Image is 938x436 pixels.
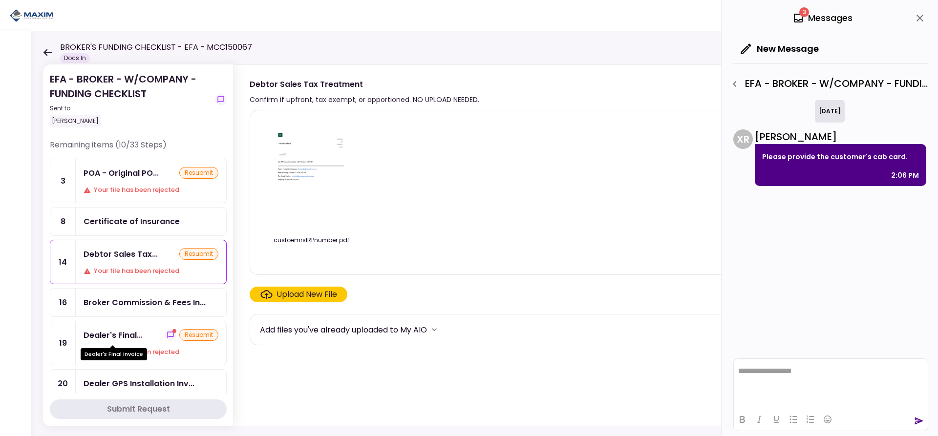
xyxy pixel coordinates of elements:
button: close [912,10,928,26]
a: 8Certificate of Insurance [50,207,227,236]
div: [PERSON_NAME] [755,129,926,144]
div: resubmit [179,329,218,341]
button: Italic [751,413,767,426]
button: Underline [768,413,785,426]
div: Dealer's Final Invoice [84,329,143,341]
a: 14Debtor Sales Tax TreatmentresubmitYour file has been rejected [50,240,227,284]
a: 19Dealer's Final Invoiceshow-messagesresubmitYour file has been rejected [50,321,227,365]
div: 8 [50,208,76,235]
div: Upload New File [277,289,337,300]
button: send [914,416,924,426]
button: show-messages [165,329,176,341]
span: 3 [799,7,809,17]
div: [DATE] [815,100,845,123]
div: Sent to: [50,104,211,113]
div: Certificate of Insurance [84,215,180,228]
button: more [427,322,442,337]
a: 3POA - Original POA (not CA or GA) (Received in house)resubmitYour file has been rejected [50,159,227,203]
div: Dealer GPS Installation Invoice [84,377,194,390]
div: Debtor Sales Tax Treatment [84,248,158,260]
button: show-messages [215,94,227,105]
div: [PERSON_NAME] [50,115,101,127]
div: resubmit [179,167,218,179]
div: Broker Commission & Fees Invoice [84,296,206,309]
div: 14 [50,240,76,284]
div: 2:06 PM [891,169,919,181]
p: Please provide the customer's cab card. [762,151,919,163]
img: Partner icon [10,8,54,23]
a: 20Dealer GPS Installation Invoice [50,369,227,398]
span: Click here to upload the required document [250,287,347,302]
iframe: Rich Text Area [734,359,928,408]
div: Your file has been rejected [84,185,218,195]
div: Debtor Sales Tax TreatmentConfirm if upfront, tax exempt, or apportioned. NO UPLOAD NEEDED.resubm... [234,64,918,426]
div: X R [733,129,753,149]
div: 20 [50,370,76,397]
button: Bullet list [785,413,802,426]
h1: BROKER'S FUNDING CHECKLIST - EFA - MCC150067 [60,42,252,53]
div: 19 [50,321,76,365]
div: Submit Request [107,403,170,415]
div: 16 [50,289,76,316]
div: Dealer's Final Invoice [81,348,147,360]
div: custoemrsIRPnumber.pdf [260,236,362,245]
div: Your file has been rejected [84,266,218,276]
div: Debtor Sales Tax Treatment [250,78,479,90]
div: Remaining items (10/33 Steps) [50,139,227,159]
button: New Message [733,36,827,62]
button: Emojis [819,413,836,426]
div: Confirm if upfront, tax exempt, or apportioned. NO UPLOAD NEEDED. [250,94,479,105]
div: POA - Original POA (not CA or GA) (Received in house) [84,167,159,179]
div: Add files you've already uploaded to My AIO [260,324,427,336]
div: EFA - BROKER - W/COMPANY - FUNDING CHECKLIST - Debtor Sales Tax Treatment [726,76,928,92]
button: Numbered list [802,413,819,426]
div: 3 [50,159,76,203]
div: Messages [792,11,853,25]
a: 16Broker Commission & Fees Invoice [50,288,227,317]
div: Your file has been rejected [84,347,218,357]
div: resubmit [179,248,218,260]
button: Bold [734,413,750,426]
div: Docs In [60,53,90,63]
div: EFA - BROKER - W/COMPANY - FUNDING CHECKLIST [50,72,211,127]
button: Submit Request [50,399,227,419]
